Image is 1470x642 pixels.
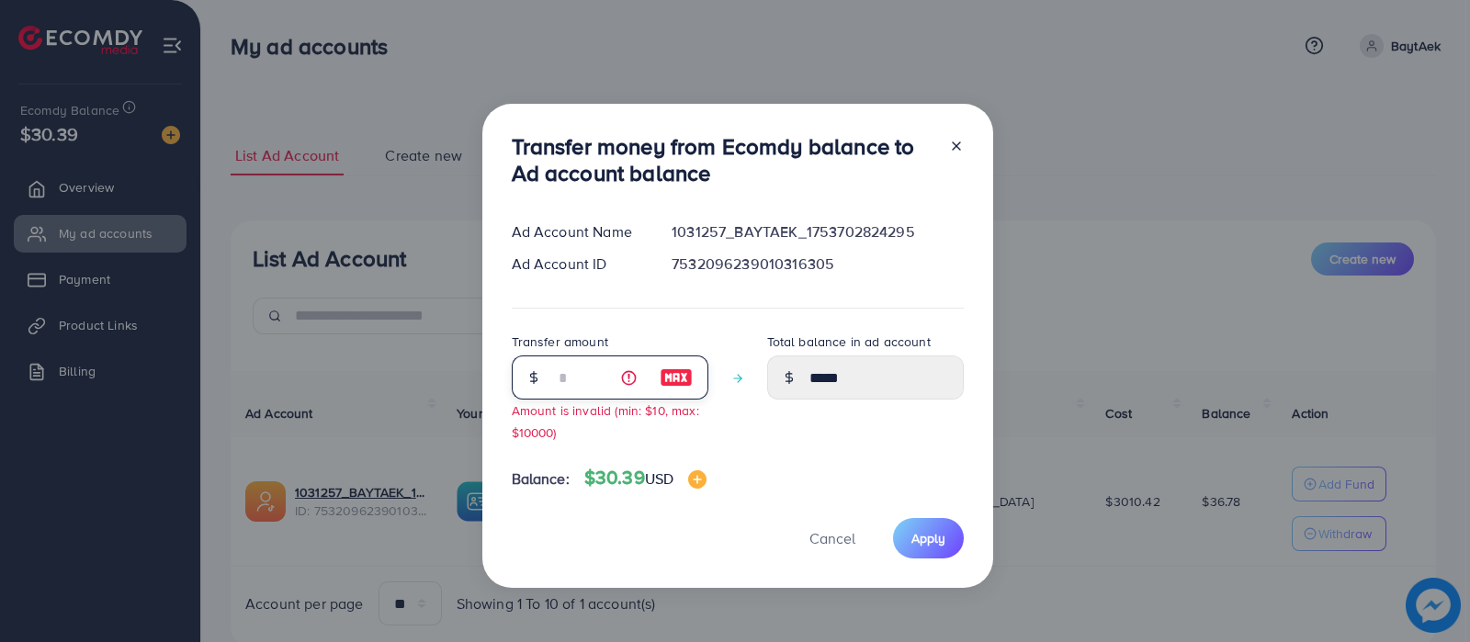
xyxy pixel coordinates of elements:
img: image [688,470,707,489]
button: Apply [893,518,964,558]
button: Cancel [786,518,878,558]
h4: $30.39 [584,467,707,490]
div: 7532096239010316305 [657,253,978,275]
label: Total balance in ad account [767,332,931,351]
span: Balance: [512,468,570,490]
span: USD [645,468,673,489]
span: Cancel [809,528,855,548]
div: Ad Account ID [497,253,658,275]
div: 1031257_BAYTAEK_1753702824295 [657,221,978,242]
label: Transfer amount [512,332,608,351]
div: Ad Account Name [497,221,658,242]
img: image [660,366,693,389]
h3: Transfer money from Ecomdy balance to Ad account balance [512,133,934,186]
small: Amount is invalid (min: $10, max: $10000) [512,401,699,440]
span: Apply [911,529,945,547]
